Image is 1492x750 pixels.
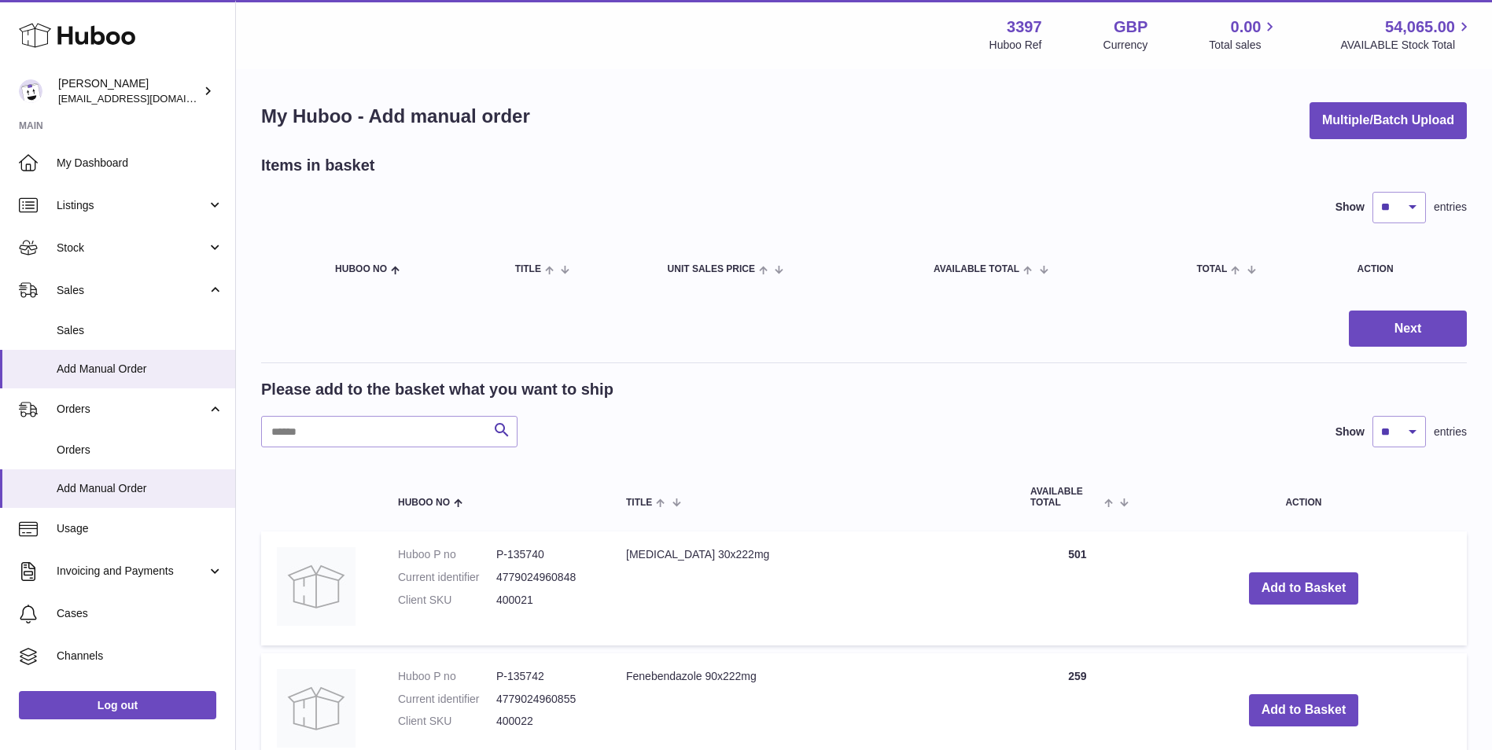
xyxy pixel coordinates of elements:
[496,669,595,684] dd: P-135742
[1007,17,1042,38] strong: 3397
[57,156,223,171] span: My Dashboard
[1015,531,1140,645] td: 501
[1231,17,1262,38] span: 0.00
[496,692,595,707] dd: 4779024960855
[57,649,223,664] span: Channels
[1335,425,1365,439] label: Show
[57,362,223,377] span: Add Manual Order
[398,669,496,684] dt: Huboo P no
[398,498,450,508] span: Huboo no
[1249,572,1359,605] button: Add to Basket
[261,104,530,129] h1: My Huboo - Add manual order
[261,155,375,176] h2: Items in basket
[57,606,223,621] span: Cases
[1385,17,1455,38] span: 54,065.00
[1196,264,1227,274] span: Total
[496,570,595,585] dd: 4779024960848
[1340,38,1473,53] span: AVAILABLE Stock Total
[398,547,496,562] dt: Huboo P no
[610,531,1015,645] td: [MEDICAL_DATA] 30x222mg
[57,283,207,298] span: Sales
[1434,200,1467,215] span: entries
[335,264,387,274] span: Huboo no
[1310,102,1467,139] button: Multiple/Batch Upload
[57,198,207,213] span: Listings
[1434,425,1467,439] span: entries
[57,241,207,256] span: Stock
[57,402,207,417] span: Orders
[496,714,595,729] dd: 400022
[1209,38,1279,53] span: Total sales
[1209,17,1279,53] a: 0.00 Total sales
[1249,694,1359,726] button: Add to Basket
[57,481,223,496] span: Add Manual Order
[1358,264,1451,274] div: Action
[496,547,595,562] dd: P-135740
[496,593,595,608] dd: 400021
[57,521,223,536] span: Usage
[515,264,541,274] span: Title
[277,669,356,748] img: Fenebendazole 90x222mg
[934,264,1019,274] span: AVAILABLE Total
[626,498,652,508] span: Title
[57,443,223,458] span: Orders
[19,79,42,103] img: sales@canchema.com
[1340,17,1473,53] a: 54,065.00 AVAILABLE Stock Total
[19,691,216,719] a: Log out
[57,323,223,338] span: Sales
[58,76,200,106] div: [PERSON_NAME]
[1349,311,1467,347] button: Next
[277,547,356,626] img: Fenbendazole 30x222mg
[398,570,496,585] dt: Current identifier
[668,264,755,274] span: Unit Sales Price
[398,593,496,608] dt: Client SKU
[989,38,1042,53] div: Huboo Ref
[398,714,496,729] dt: Client SKU
[1030,487,1100,507] span: AVAILABLE Total
[1140,471,1467,523] th: Action
[398,692,496,707] dt: Current identifier
[57,564,207,579] span: Invoicing and Payments
[58,92,231,105] span: [EMAIL_ADDRESS][DOMAIN_NAME]
[261,379,613,400] h2: Please add to the basket what you want to ship
[1335,200,1365,215] label: Show
[1114,17,1148,38] strong: GBP
[1103,38,1148,53] div: Currency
